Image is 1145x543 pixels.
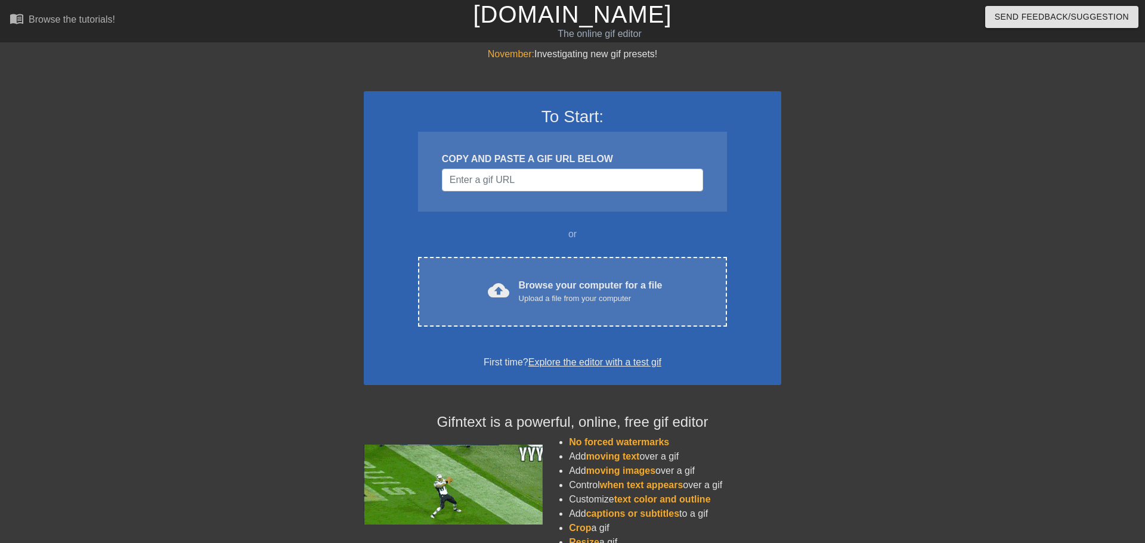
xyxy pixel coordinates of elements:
[10,11,115,30] a: Browse the tutorials!
[569,492,781,507] li: Customize
[569,521,781,535] li: a gif
[395,227,750,241] div: or
[364,47,781,61] div: Investigating new gif presets!
[614,494,711,504] span: text color and outline
[364,445,543,525] img: football_small.gif
[586,508,679,519] span: captions or subtitles
[488,49,534,59] span: November:
[995,10,1129,24] span: Send Feedback/Suggestion
[600,480,683,490] span: when text appears
[569,449,781,464] li: Add over a gif
[586,451,640,461] span: moving text
[569,437,669,447] span: No forced watermarks
[569,507,781,521] li: Add to a gif
[569,478,781,492] li: Control over a gif
[569,464,781,478] li: Add over a gif
[364,414,781,431] h4: Gifntext is a powerful, online, free gif editor
[442,152,703,166] div: COPY AND PASTE A GIF URL BELOW
[379,355,766,370] div: First time?
[519,293,663,305] div: Upload a file from your computer
[10,11,24,26] span: menu_book
[519,278,663,305] div: Browse your computer for a file
[528,357,661,367] a: Explore the editor with a test gif
[985,6,1138,28] button: Send Feedback/Suggestion
[488,280,509,301] span: cloud_upload
[442,169,703,191] input: Username
[569,523,591,533] span: Crop
[586,466,655,476] span: moving images
[29,14,115,24] div: Browse the tutorials!
[473,1,671,27] a: [DOMAIN_NAME]
[388,27,812,41] div: The online gif editor
[379,107,766,127] h3: To Start:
